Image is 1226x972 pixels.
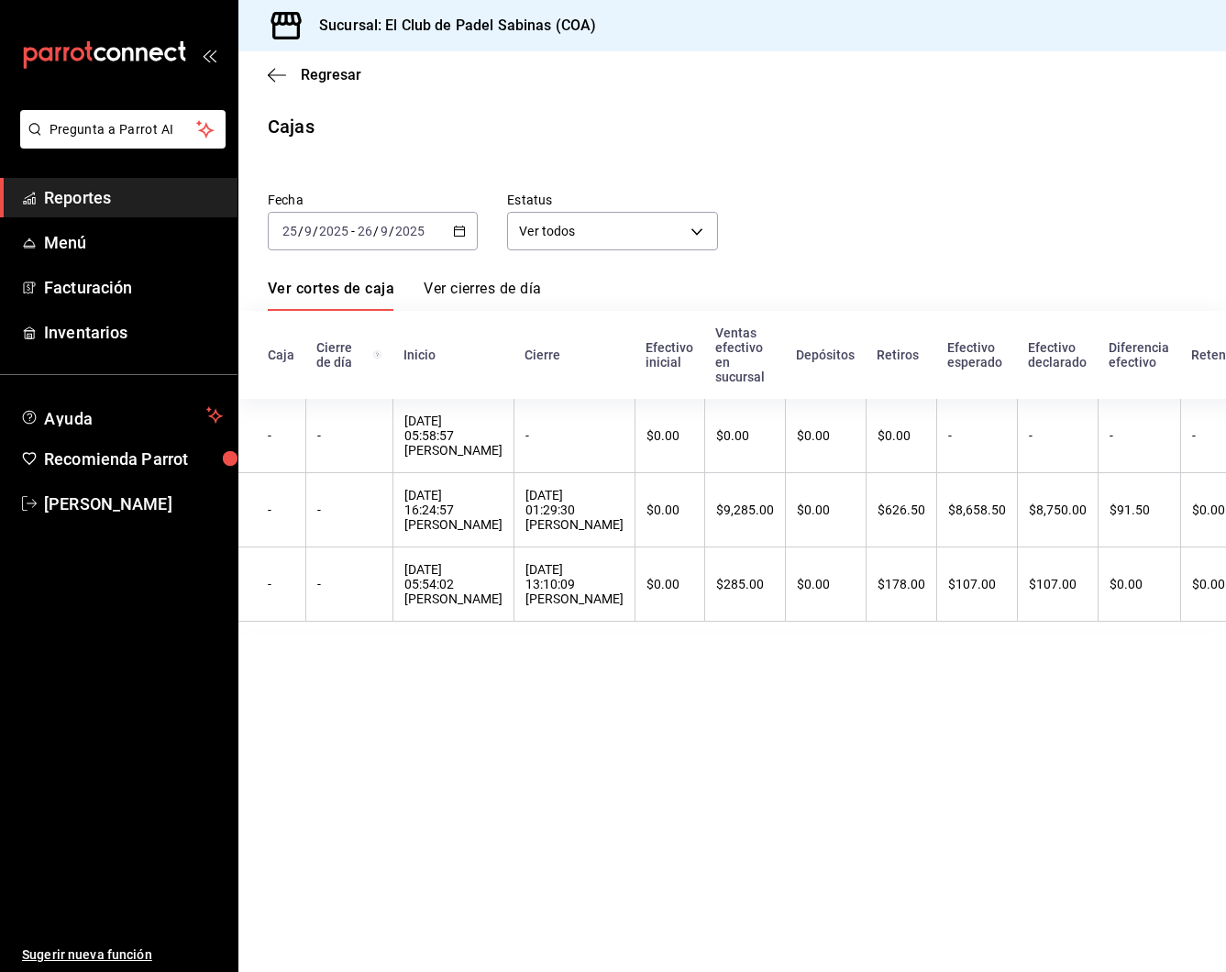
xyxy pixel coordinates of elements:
[878,503,925,517] div: $626.50
[507,193,717,206] label: Estatus
[797,577,855,591] div: $0.00
[13,133,226,152] a: Pregunta a Parrot AI
[403,348,503,362] div: Inicio
[404,414,503,458] div: [DATE] 05:58:57 [PERSON_NAME]
[351,224,355,238] span: -
[394,224,425,238] input: ----
[22,945,223,965] span: Sugerir nueva función
[715,326,774,384] div: Ventas efectivo en sucursal
[1029,428,1087,443] div: -
[318,224,349,238] input: ----
[268,193,478,206] label: Fecha
[20,110,226,149] button: Pregunta a Parrot AI
[317,577,381,591] div: -
[878,577,925,591] div: $178.00
[797,503,855,517] div: $0.00
[716,428,774,443] div: $0.00
[357,224,373,238] input: --
[44,447,223,471] span: Recomienda Parrot
[646,577,693,591] div: $0.00
[268,348,294,362] div: Caja
[878,428,925,443] div: $0.00
[948,577,1006,591] div: $107.00
[44,320,223,345] span: Inventarios
[1110,503,1169,517] div: $91.50
[373,224,379,238] span: /
[1029,577,1087,591] div: $107.00
[525,562,624,606] div: [DATE] 13:10:09 [PERSON_NAME]
[202,48,216,62] button: open_drawer_menu
[44,275,223,300] span: Facturación
[317,428,381,443] div: -
[298,224,304,238] span: /
[525,488,624,532] div: [DATE] 01:29:30 [PERSON_NAME]
[1029,503,1087,517] div: $8,750.00
[646,340,693,370] div: Efectivo inicial
[380,224,389,238] input: --
[646,503,693,517] div: $0.00
[1110,428,1169,443] div: -
[1110,577,1169,591] div: $0.00
[796,348,855,362] div: Depósitos
[389,224,394,238] span: /
[301,66,361,83] span: Regresar
[44,185,223,210] span: Reportes
[44,492,223,516] span: [PERSON_NAME]
[373,348,381,362] svg: El número de cierre de día es consecutivo y consolida todos los cortes de caja previos en un únic...
[268,66,361,83] button: Regresar
[716,577,774,591] div: $285.00
[44,404,199,426] span: Ayuda
[525,348,624,362] div: Cierre
[1028,340,1087,370] div: Efectivo declarado
[313,224,318,238] span: /
[404,488,503,532] div: [DATE] 16:24:57 [PERSON_NAME]
[50,120,197,139] span: Pregunta a Parrot AI
[947,340,1006,370] div: Efectivo esperado
[317,503,381,517] div: -
[268,280,541,311] div: navigation tabs
[525,428,624,443] div: -
[268,428,294,443] div: -
[304,15,596,37] h3: Sucursal: El Club de Padel Sabinas (COA)
[797,428,855,443] div: $0.00
[507,212,717,250] div: Ver todos
[316,340,381,370] div: Cierre de día
[716,503,774,517] div: $9,285.00
[268,577,294,591] div: -
[268,113,315,140] div: Cajas
[304,224,313,238] input: --
[268,280,394,311] a: Ver cortes de caja
[424,280,541,311] a: Ver cierres de día
[404,562,503,606] div: [DATE] 05:54:02 [PERSON_NAME]
[44,230,223,255] span: Menú
[646,428,693,443] div: $0.00
[948,428,1006,443] div: -
[1109,340,1169,370] div: Diferencia efectivo
[948,503,1006,517] div: $8,658.50
[282,224,298,238] input: --
[877,348,925,362] div: Retiros
[268,503,294,517] div: -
